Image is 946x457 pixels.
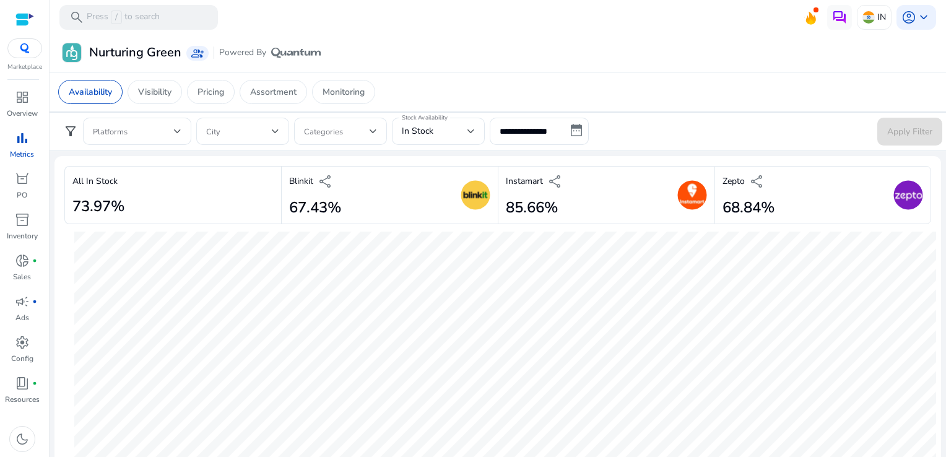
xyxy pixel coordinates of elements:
[402,125,433,137] span: In Stock
[15,172,30,186] span: orders
[289,175,313,188] p: Blinkit
[63,124,78,139] span: filter_alt
[15,335,30,350] span: settings
[323,85,365,98] p: Monitoring
[13,271,31,282] p: Sales
[877,6,886,28] p: IN
[15,90,30,105] span: dashboard
[72,175,118,188] p: All In Stock
[723,175,745,188] p: Zepto
[7,108,38,119] p: Overview
[15,432,30,446] span: dark_mode
[862,11,875,24] img: in.svg
[87,11,160,24] p: Press to search
[138,85,171,98] p: Visibility
[723,199,775,217] h2: 68.84%
[15,212,30,227] span: inventory_2
[15,376,30,391] span: book_4
[69,85,112,98] p: Availability
[69,10,84,25] span: search
[289,199,341,217] h2: 67.43%
[15,294,30,309] span: campaign
[10,149,34,160] p: Metrics
[89,45,181,60] h3: Nurturing Green
[916,10,931,25] span: keyboard_arrow_down
[219,46,266,59] span: Powered By
[750,174,765,189] span: share
[318,174,333,189] span: share
[506,199,563,217] h2: 85.66%
[250,85,297,98] p: Assortment
[548,174,563,189] span: share
[506,175,543,188] p: Instamart
[32,299,37,304] span: fiber_manual_record
[15,131,30,146] span: bar_chart
[197,85,224,98] p: Pricing
[191,47,204,59] span: group_add
[186,46,209,61] a: group_add
[901,10,916,25] span: account_circle
[32,381,37,386] span: fiber_manual_record
[72,198,124,215] h2: 73.97%
[7,230,38,242] p: Inventory
[63,43,81,62] img: Nurturing Green
[7,63,42,72] p: Marketplace
[402,113,448,122] mat-label: Stock Availability
[5,394,40,405] p: Resources
[11,353,33,364] p: Config
[111,11,122,24] span: /
[32,258,37,263] span: fiber_manual_record
[15,312,29,323] p: Ads
[14,43,36,53] img: QC-logo.svg
[15,253,30,268] span: donut_small
[17,189,27,201] p: PO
